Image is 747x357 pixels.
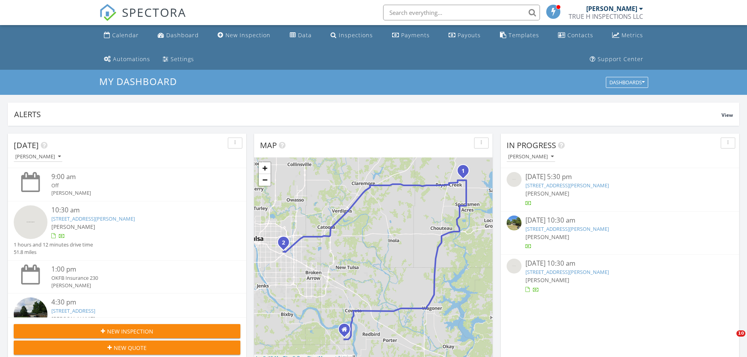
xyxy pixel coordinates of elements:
div: 612 W 480, Pryor, OK 74361 [463,170,468,175]
div: [PERSON_NAME] [51,189,222,197]
div: Payouts [458,31,481,39]
div: Dashboards [609,80,645,85]
img: The Best Home Inspection Software - Spectora [99,4,116,21]
a: Payouts [445,28,484,43]
div: Calendar [112,31,139,39]
div: Payments [401,31,430,39]
i: 2 [282,240,285,246]
button: Dashboards [606,77,648,88]
img: streetview [507,259,522,274]
div: Automations [113,55,150,63]
div: [PERSON_NAME] [586,5,637,13]
div: Support Center [598,55,643,63]
div: 7304 E 30th St, Tulsa, OK 74129 [284,242,288,247]
a: Contacts [555,28,596,43]
div: 26321 E 201 St S , HASKELL OK 74436 [344,329,349,334]
div: Alerts [14,109,722,120]
a: Payments [389,28,433,43]
button: New Inspection [14,324,240,338]
div: [DATE] 10:30 am [525,216,714,225]
span: My Dashboard [99,75,177,88]
span: [PERSON_NAME] [525,276,569,284]
span: [PERSON_NAME] [525,190,569,197]
a: Inspections [327,28,376,43]
a: Zoom out [259,174,271,186]
div: [PERSON_NAME] [15,154,61,159]
img: streetview [14,297,47,331]
div: [PERSON_NAME] [51,282,222,289]
a: [DATE] 10:30 am [STREET_ADDRESS][PERSON_NAME] [PERSON_NAME] [507,216,733,250]
a: SPECTORA [99,11,186,27]
span: In Progress [507,140,556,150]
a: New Inspection [214,28,274,43]
span: Map [260,140,277,150]
a: Settings [160,52,197,67]
a: Support Center [587,52,647,67]
div: 4:30 pm [51,297,222,307]
a: Automations (Basic) [101,52,153,67]
div: Settings [171,55,194,63]
a: [STREET_ADDRESS] [51,307,95,314]
a: Templates [497,28,542,43]
div: Dashboard [166,31,199,39]
div: 1 hours and 12 minutes drive time [14,241,93,248]
a: [STREET_ADDRESS][PERSON_NAME] [51,215,135,222]
a: Metrics [609,28,646,43]
span: [PERSON_NAME] [525,233,569,241]
button: [PERSON_NAME] [14,152,62,162]
div: [DATE] 5:30 pm [525,172,714,182]
div: Templates [509,31,539,39]
a: Dashboard [154,28,202,43]
div: [PERSON_NAME] [508,154,554,159]
div: 10:30 am [51,205,222,215]
img: streetview [507,172,522,187]
img: streetview [507,216,522,230]
iframe: Intercom live chat [720,330,739,349]
a: Calendar [101,28,142,43]
span: View [722,112,733,118]
span: New Quote [114,344,147,352]
span: SPECTORA [122,4,186,20]
button: [PERSON_NAME] [507,152,555,162]
div: New Inspection [225,31,271,39]
a: [DATE] 10:30 am [STREET_ADDRESS][PERSON_NAME] [PERSON_NAME] [507,259,733,294]
span: New Inspection [107,327,153,335]
div: Inspections [339,31,373,39]
span: [DATE] [14,140,39,150]
span: 10 [736,330,745,337]
a: Zoom in [259,162,271,174]
a: [STREET_ADDRESS][PERSON_NAME] [525,182,609,189]
div: 51.8 miles [14,248,93,256]
div: TRUE H INSPECTIONS LLC [569,13,643,20]
i: 1 [462,169,465,174]
a: Data [287,28,315,43]
a: 10:30 am [STREET_ADDRESS][PERSON_NAME] [PERSON_NAME] 1 hours and 12 minutes drive time 51.8 miles [14,205,240,256]
div: Data [298,31,312,39]
input: Search everything... [383,5,540,20]
a: [STREET_ADDRESS][PERSON_NAME] [525,225,609,232]
div: OKFB Insurance 230 [51,274,222,282]
a: [DATE] 5:30 pm [STREET_ADDRESS][PERSON_NAME] [PERSON_NAME] [507,172,733,207]
div: Off [51,182,222,189]
span: [PERSON_NAME] [51,315,95,323]
div: 9:00 am [51,172,222,182]
a: 4:30 pm [STREET_ADDRESS] [PERSON_NAME] 57 minutes drive time 42.6 miles [14,297,240,348]
div: [DATE] 10:30 am [525,259,714,268]
button: New Quote [14,341,240,355]
a: [STREET_ADDRESS][PERSON_NAME] [525,268,609,275]
div: Metrics [622,31,643,39]
span: [PERSON_NAME] [51,223,95,230]
img: streetview [14,205,47,239]
div: 1:00 pm [51,265,222,274]
div: Contacts [567,31,593,39]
